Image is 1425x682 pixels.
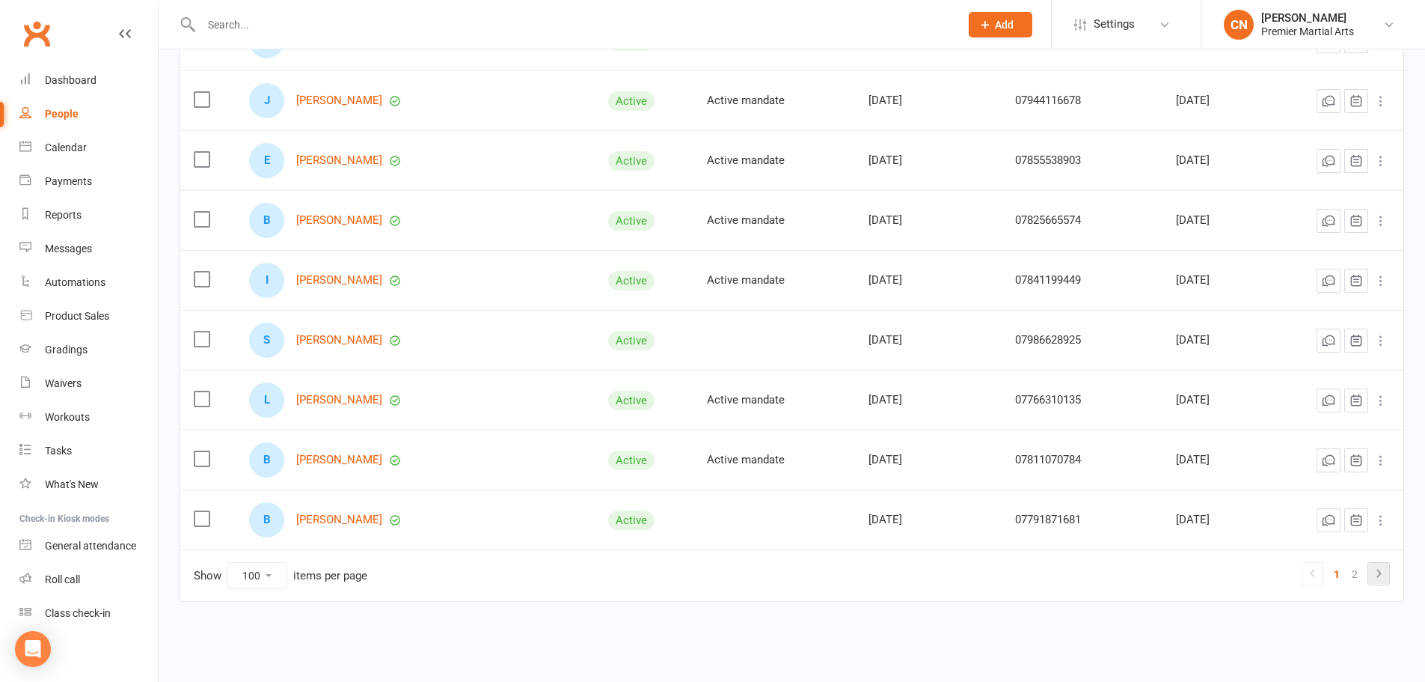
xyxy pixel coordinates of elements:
[608,391,655,410] div: Active
[249,502,284,538] div: Blake
[19,198,158,232] a: Reports
[19,165,158,198] a: Payments
[1176,394,1257,407] div: [DATE]
[296,94,382,107] a: [PERSON_NAME]
[45,573,80,585] div: Roll call
[19,468,158,502] a: What's New
[1176,154,1257,167] div: [DATE]
[1224,10,1254,40] div: CN
[249,383,284,418] div: Leo
[1176,454,1257,466] div: [DATE]
[296,394,382,407] a: [PERSON_NAME]
[608,331,655,350] div: Active
[1261,25,1354,38] div: Premier Martial Arts
[1015,514,1149,526] div: 07791871681
[296,334,382,347] a: [PERSON_NAME]
[608,91,655,111] div: Active
[868,154,988,167] div: [DATE]
[249,323,284,358] div: Saif
[249,203,284,238] div: Benjamin
[868,214,988,227] div: [DATE]
[707,154,842,167] div: Active mandate
[15,631,51,667] div: Open Intercom Messenger
[868,274,988,287] div: [DATE]
[293,570,367,582] div: items per page
[19,367,158,401] a: Waivers
[296,214,382,227] a: [PERSON_NAME]
[1176,94,1257,107] div: [DATE]
[868,454,988,466] div: [DATE]
[45,243,92,255] div: Messages
[1176,514,1257,526] div: [DATE]
[707,454,842,466] div: Active mandate
[19,333,158,367] a: Gradings
[868,334,988,347] div: [DATE]
[1094,7,1135,41] span: Settings
[1015,274,1149,287] div: 07841199449
[1176,214,1257,227] div: [DATE]
[608,451,655,470] div: Active
[249,442,284,478] div: Beth
[249,143,284,178] div: Esias
[19,97,158,131] a: People
[45,445,72,457] div: Tasks
[249,83,284,118] div: Jake
[45,540,136,552] div: General attendance
[296,514,382,526] a: [PERSON_NAME]
[1015,94,1149,107] div: 07944116678
[45,411,90,423] div: Workouts
[608,151,655,171] div: Active
[19,64,158,97] a: Dashboard
[707,394,842,407] div: Active mandate
[707,274,842,287] div: Active mandate
[45,377,82,389] div: Waivers
[608,511,655,530] div: Active
[1015,214,1149,227] div: 07825665574
[19,563,158,597] a: Roll call
[45,276,105,288] div: Automations
[45,141,87,153] div: Calendar
[45,344,88,356] div: Gradings
[868,514,988,526] div: [DATE]
[19,401,158,434] a: Workouts
[1176,334,1257,347] div: [DATE]
[197,14,949,35] input: Search...
[1328,564,1346,585] a: 1
[1015,334,1149,347] div: 07986628925
[1346,564,1364,585] a: 2
[18,15,55,52] a: Clubworx
[45,74,96,86] div: Dashboard
[1015,154,1149,167] div: 07855538903
[19,529,158,563] a: General attendance kiosk mode
[707,214,842,227] div: Active mandate
[296,274,382,287] a: [PERSON_NAME]
[969,12,1032,37] button: Add
[19,131,158,165] a: Calendar
[296,154,382,167] a: [PERSON_NAME]
[868,394,988,407] div: [DATE]
[19,597,158,630] a: Class kiosk mode
[19,434,158,468] a: Tasks
[296,454,382,466] a: [PERSON_NAME]
[1176,274,1257,287] div: [DATE]
[995,19,1014,31] span: Add
[45,209,82,221] div: Reports
[1261,11,1354,25] div: [PERSON_NAME]
[608,271,655,290] div: Active
[1015,394,1149,407] div: 07766310135
[19,232,158,266] a: Messages
[45,478,99,490] div: What's New
[608,211,655,231] div: Active
[194,562,367,589] div: Show
[868,94,988,107] div: [DATE]
[249,263,284,298] div: Isabelle
[19,266,158,299] a: Automations
[707,94,842,107] div: Active mandate
[45,310,109,322] div: Product Sales
[45,175,92,187] div: Payments
[19,299,158,333] a: Product Sales
[45,108,79,120] div: People
[45,607,111,619] div: Class check-in
[1015,454,1149,466] div: 07811070784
